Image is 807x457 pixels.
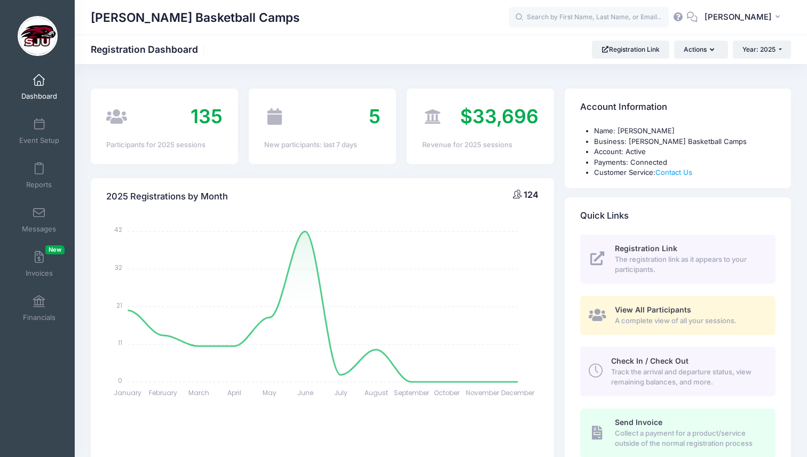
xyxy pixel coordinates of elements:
a: Event Setup [14,113,65,150]
button: [PERSON_NAME] [698,5,791,30]
tspan: 21 [117,300,123,309]
a: Dashboard [14,68,65,106]
a: Financials [14,290,65,327]
li: Account: Active [594,147,776,157]
tspan: August [365,388,388,397]
tspan: February [149,388,178,397]
input: Search by First Name, Last Name, or Email... [509,7,669,28]
tspan: April [227,388,241,397]
span: Send Invoice [615,418,662,427]
tspan: January [114,388,142,397]
tspan: November [466,388,500,397]
h4: Quick Links [580,201,629,231]
a: Contact Us [655,168,692,177]
a: Check In / Check Out Track the arrival and departure status, view remaining balances, and more. [580,347,776,396]
span: 5 [369,105,381,128]
span: Messages [22,225,56,234]
a: Reports [14,157,65,194]
tspan: 0 [118,375,123,384]
span: The registration link as it appears to your participants. [615,254,763,275]
h4: Account Information [580,92,667,123]
span: A complete view of all your sessions. [615,316,763,326]
h4: 2025 Registrations by Month [106,181,228,212]
li: Name: [PERSON_NAME] [594,126,776,137]
li: Business: [PERSON_NAME] Basketball Camps [594,137,776,147]
span: [PERSON_NAME] [705,11,772,23]
span: Year: 2025 [742,45,776,53]
span: New [45,245,65,254]
span: Collect a payment for a product/service outside of the normal registration process [615,428,763,449]
span: View All Participants [615,305,691,314]
span: 124 [524,189,539,200]
button: Year: 2025 [733,41,791,59]
a: Registration Link [592,41,669,59]
li: Payments: Connected [594,157,776,168]
tspan: September [394,388,430,397]
tspan: March [188,388,209,397]
tspan: June [297,388,313,397]
tspan: 11 [118,338,123,347]
h1: Registration Dashboard [91,44,207,55]
span: Invoices [26,269,53,278]
span: Check In / Check Out [611,356,689,365]
a: InvoicesNew [14,245,65,283]
a: View All Participants A complete view of all your sessions. [580,296,776,335]
li: Customer Service: [594,167,776,178]
span: $33,696 [460,105,539,128]
span: Financials [23,313,56,322]
span: Reports [26,180,52,189]
tspan: July [334,388,347,397]
tspan: 32 [115,263,123,272]
span: Track the arrival and departure status, view remaining balances, and more. [611,367,763,388]
tspan: 42 [115,225,123,234]
a: Registration Link The registration link as it appears to your participants. [580,235,776,284]
div: New participants: last 7 days [264,140,381,150]
tspan: May [263,388,276,397]
a: Messages [14,201,65,238]
button: Actions [674,41,727,59]
span: Event Setup [19,136,59,145]
img: Cindy Griffin Basketball Camps [18,16,58,56]
tspan: December [502,388,535,397]
div: Revenue for 2025 sessions [422,140,539,150]
div: Participants for 2025 sessions [106,140,223,150]
span: Dashboard [21,92,57,101]
span: 135 [191,105,223,128]
tspan: October [434,388,461,397]
span: Registration Link [615,244,677,253]
h1: [PERSON_NAME] Basketball Camps [91,5,300,30]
